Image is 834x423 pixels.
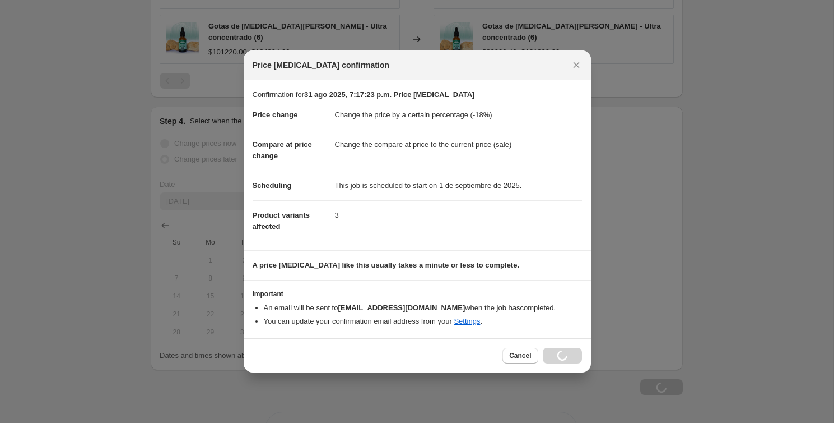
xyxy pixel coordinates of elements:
[335,200,582,230] dd: 3
[264,302,582,314] li: An email will be sent to when the job has completed .
[338,304,465,312] b: [EMAIL_ADDRESS][DOMAIN_NAME]
[253,59,390,71] span: Price [MEDICAL_DATA] confirmation
[335,130,582,159] dd: Change the compare at price to the current price (sale)
[569,57,584,73] button: Close
[253,111,298,119] span: Price change
[253,140,312,160] span: Compare at price change
[253,89,582,100] p: Confirmation for
[502,348,538,364] button: Cancel
[253,181,292,190] span: Scheduling
[253,261,520,269] b: A price [MEDICAL_DATA] like this usually takes a minute or less to complete.
[264,316,582,327] li: You can update your confirmation email address from your .
[454,317,480,325] a: Settings
[509,351,531,360] span: Cancel
[335,100,582,130] dd: Change the price by a certain percentage (-18%)
[253,289,582,298] h3: Important
[304,90,474,99] b: 31 ago 2025, 7:17:23 p.m. Price [MEDICAL_DATA]
[335,171,582,200] dd: This job is scheduled to start on 1 de septiembre de 2025.
[253,211,310,231] span: Product variants affected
